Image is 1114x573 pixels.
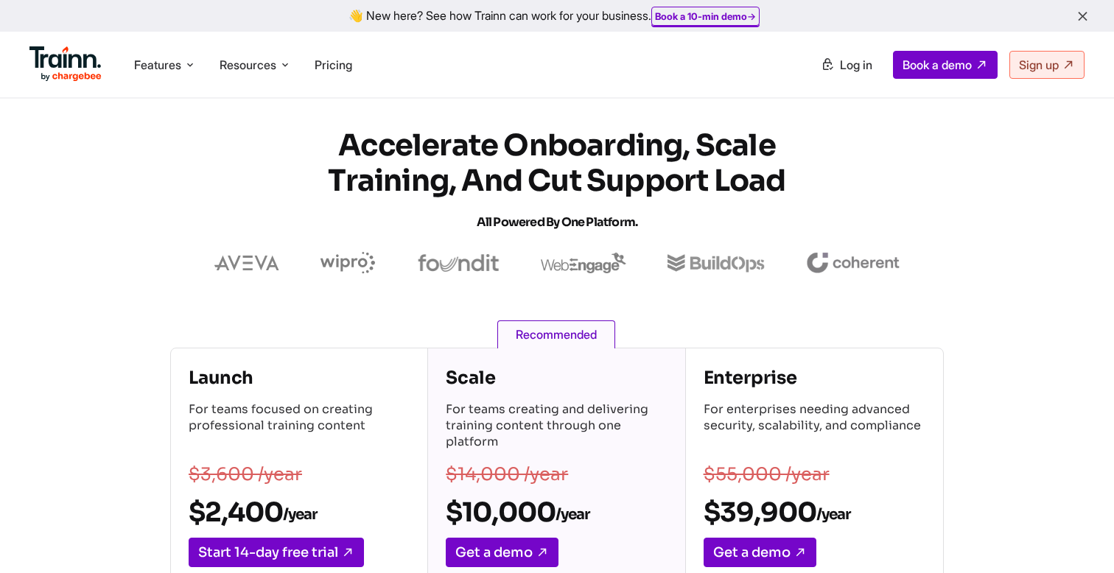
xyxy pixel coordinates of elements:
a: Get a demo [704,538,816,567]
sub: /year [556,505,589,524]
div: 👋 New here? See how Trainn can work for your business. [9,9,1105,23]
span: All Powered by One Platform. [477,214,638,230]
span: Recommended [497,320,615,348]
h1: Accelerate Onboarding, Scale Training, and Cut Support Load [292,128,822,240]
s: $55,000 /year [704,463,830,485]
iframe: Chat Widget [1040,502,1114,573]
span: Log in [840,57,872,72]
p: For enterprises needing advanced security, scalability, and compliance [704,401,925,453]
sub: /year [283,505,317,524]
p: For teams focused on creating professional training content [189,401,410,453]
img: Trainn Logo [29,46,102,82]
h2: $2,400 [189,496,410,529]
a: Pricing [315,57,352,72]
a: Book a 10-min demo→ [655,10,756,22]
img: foundit logo [417,254,500,272]
a: Get a demo [446,538,558,567]
a: Book a demo [893,51,998,79]
s: $3,600 /year [189,463,302,485]
img: wipro logo [320,252,376,274]
h4: Launch [189,366,410,390]
h2: $10,000 [446,496,667,529]
img: aveva logo [214,256,279,270]
span: Resources [220,57,276,73]
p: For teams creating and delivering training content through one platform [446,401,667,453]
s: $14,000 /year [446,463,568,485]
a: Start 14-day free trial [189,538,364,567]
sub: /year [816,505,850,524]
img: coherent logo [806,253,900,273]
span: Features [134,57,181,73]
img: buildops logo [668,254,764,273]
a: Sign up [1009,51,1085,79]
span: Sign up [1019,57,1059,72]
img: webengage logo [541,253,626,273]
a: Log in [812,52,881,78]
span: Book a demo [903,57,972,72]
h4: Scale [446,366,667,390]
h2: $39,900 [704,496,925,529]
b: Book a 10-min demo [655,10,747,22]
h4: Enterprise [704,366,925,390]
